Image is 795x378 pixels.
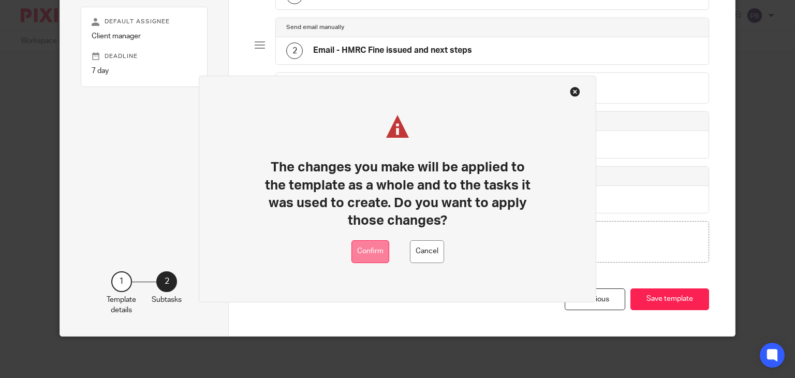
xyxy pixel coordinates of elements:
[286,42,303,59] div: 2
[313,45,472,56] h4: Email - HMRC Fine issued and next steps
[92,31,197,41] p: Client manager
[351,240,389,264] button: Confirm
[111,271,132,292] div: 1
[286,23,344,32] h4: Send email manually
[107,295,136,316] p: Template details
[156,271,177,292] div: 2
[152,295,182,305] p: Subtasks
[92,18,197,26] p: Default assignee
[92,52,197,61] p: Deadline
[630,288,709,311] button: Save template
[92,66,197,76] p: 7 day
[410,240,444,264] button: Cancel
[259,158,536,229] h1: The changes you make will be applied to the template as a whole and to the tasks it was used to c...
